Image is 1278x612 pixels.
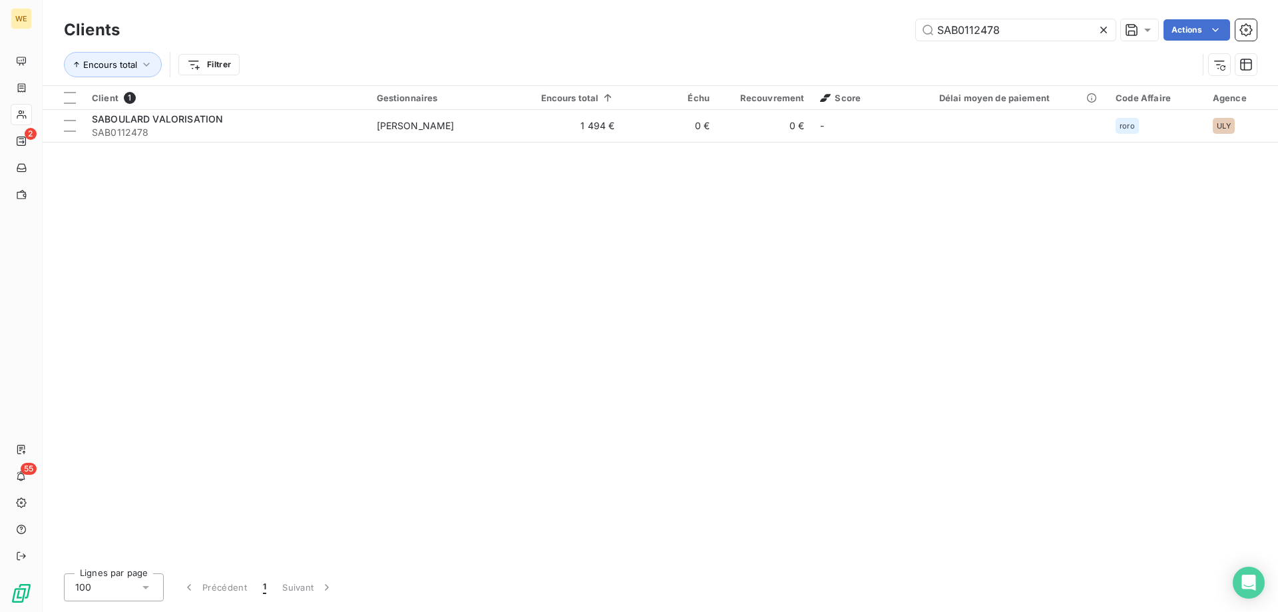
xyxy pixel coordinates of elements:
[377,93,515,103] div: Gestionnaires
[377,120,455,131] span: [PERSON_NAME]
[1120,122,1135,130] span: roro
[531,93,614,103] div: Encours total
[939,93,1100,103] div: Délai moyen de paiement
[1213,93,1270,103] div: Agence
[1233,567,1265,599] div: Open Intercom Messenger
[726,93,805,103] div: Recouvrement
[274,573,341,601] button: Suivant
[630,93,710,103] div: Échu
[25,128,37,140] span: 2
[820,120,824,131] span: -
[75,581,91,594] span: 100
[92,113,223,125] span: SABOULARD VALORISATION
[92,93,118,103] span: Client
[83,59,137,70] span: Encours total
[11,583,32,604] img: Logo LeanPay
[255,573,274,601] button: 1
[523,110,622,142] td: 1 494 €
[263,581,266,594] span: 1
[820,93,861,103] span: Score
[21,463,37,475] span: 55
[1116,93,1197,103] div: Code Affaire
[718,110,813,142] td: 0 €
[92,126,361,139] span: SAB0112478
[64,52,162,77] button: Encours total
[1217,122,1231,130] span: ULY
[178,54,240,75] button: Filtrer
[64,18,120,42] h3: Clients
[11,8,32,29] div: WE
[124,92,136,104] span: 1
[11,131,31,152] a: 2
[622,110,718,142] td: 0 €
[1164,19,1230,41] button: Actions
[916,19,1116,41] input: Rechercher
[174,573,255,601] button: Précédent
